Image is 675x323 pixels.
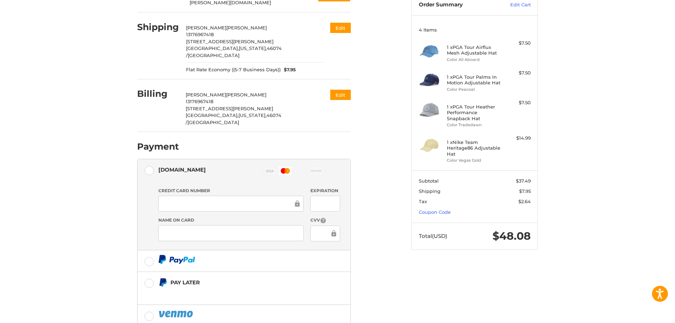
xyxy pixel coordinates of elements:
div: $14.99 [503,135,531,142]
label: Credit Card Number [158,188,304,194]
a: Coupon Code [419,209,451,215]
span: Shipping [419,188,440,194]
span: $7.95 [519,188,531,194]
label: CVV [310,217,340,224]
span: [STREET_ADDRESS][PERSON_NAME] [186,106,273,111]
h4: 1 x PGA Tour Airflux Mesh Adjustable Hat [447,44,501,56]
span: Subtotal [419,178,439,184]
h3: Order Summary [419,1,495,9]
a: Edit Cart [495,1,531,9]
span: 46074 / [186,45,282,58]
img: PayPal icon [158,255,195,264]
h2: Payment [137,141,179,152]
span: $48.08 [493,229,531,243]
img: Pay Later icon [158,278,167,287]
span: [US_STATE], [239,45,267,51]
span: 13176967418 [186,99,213,104]
span: [PERSON_NAME] [186,25,226,30]
span: Total (USD) [419,233,447,239]
h2: Billing [137,88,179,99]
span: Tax [419,199,427,204]
span: $7.95 [281,66,296,73]
span: [US_STATE], [238,112,266,118]
li: Color Vegas Gold [447,157,501,163]
span: [GEOGRAPHIC_DATA], [186,45,239,51]
h3: 4 Items [419,27,531,33]
button: Edit [330,90,351,100]
label: Expiration [310,188,340,194]
span: [PERSON_NAME] [226,92,266,98]
button: Edit [330,23,351,33]
li: Color Tradedawn [447,122,501,128]
span: Flat Rate Economy ((5-7 Business Days)) [186,66,281,73]
h4: 1 x Nike Team Heritage86 Adjustable Hat [447,139,501,157]
h4: 1 x PGA Tour Palms In Motion Adjustable Hat [447,74,501,86]
span: [PERSON_NAME] [186,92,226,98]
label: Name on Card [158,217,304,223]
div: [DOMAIN_NAME] [158,164,206,176]
span: [GEOGRAPHIC_DATA] [188,52,240,58]
span: $2.64 [518,199,531,204]
span: [STREET_ADDRESS][PERSON_NAME] [186,39,274,44]
span: [GEOGRAPHIC_DATA], [186,112,238,118]
span: $37.49 [516,178,531,184]
h2: Shipping [137,22,179,33]
div: Pay Later [170,277,306,288]
span: 13176967418 [186,32,214,37]
div: $7.50 [503,40,531,47]
span: [GEOGRAPHIC_DATA] [187,119,239,125]
li: Color All Aboard [447,57,501,63]
iframe: PayPal Message 1 [158,290,306,296]
li: Color Peacoat [447,87,501,93]
h4: 1 x PGA Tour Heather Performance Snapback Hat [447,104,501,121]
span: [PERSON_NAME] [226,25,267,30]
img: PayPal icon [158,310,195,318]
span: 46074 / [186,112,281,125]
div: $7.50 [503,99,531,106]
div: $7.50 [503,69,531,77]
